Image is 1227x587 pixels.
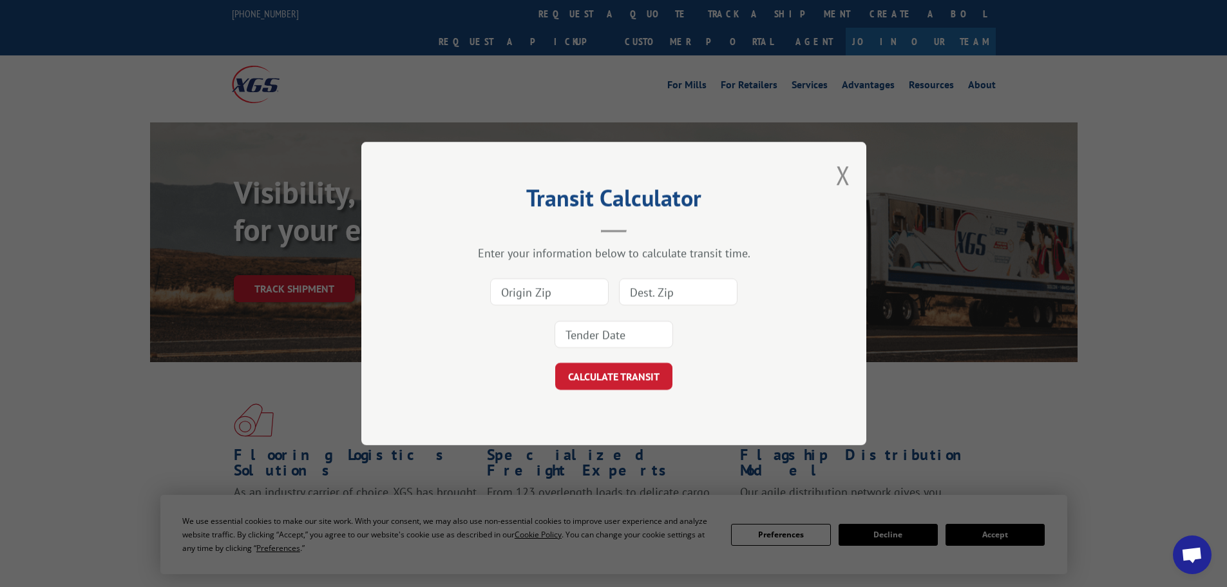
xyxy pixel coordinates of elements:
[426,189,802,213] h2: Transit Calculator
[426,245,802,260] div: Enter your information below to calculate transit time.
[490,278,609,305] input: Origin Zip
[619,278,737,305] input: Dest. Zip
[555,363,672,390] button: CALCULATE TRANSIT
[1173,535,1212,574] div: Open chat
[555,321,673,348] input: Tender Date
[836,158,850,192] button: Close modal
